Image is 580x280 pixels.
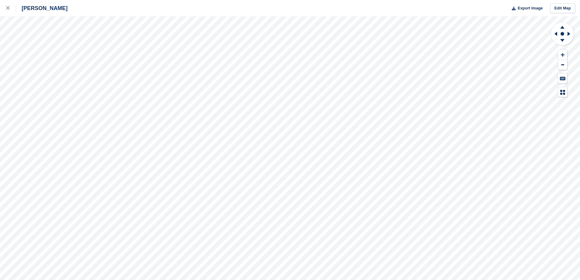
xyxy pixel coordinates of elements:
button: Keyboard Shortcuts [558,73,567,83]
div: [PERSON_NAME] [16,5,68,12]
span: Export Image [518,5,543,11]
button: Map Legend [558,87,567,97]
a: Edit Map [550,3,575,13]
button: Zoom Out [558,60,567,70]
button: Zoom In [558,50,567,60]
button: Export Image [508,3,543,13]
